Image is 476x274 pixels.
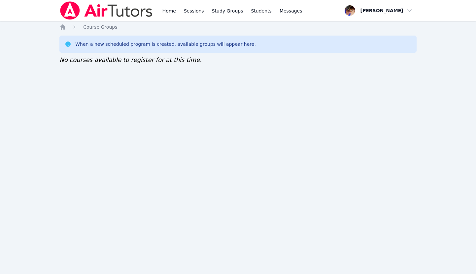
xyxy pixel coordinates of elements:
span: No courses available to register for at this time. [59,56,202,63]
a: Course Groups [83,24,117,30]
img: Air Tutors [59,1,153,20]
nav: Breadcrumb [59,24,417,30]
div: When a new scheduled program is created, available groups will appear here. [75,41,256,47]
span: Messages [280,8,302,14]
